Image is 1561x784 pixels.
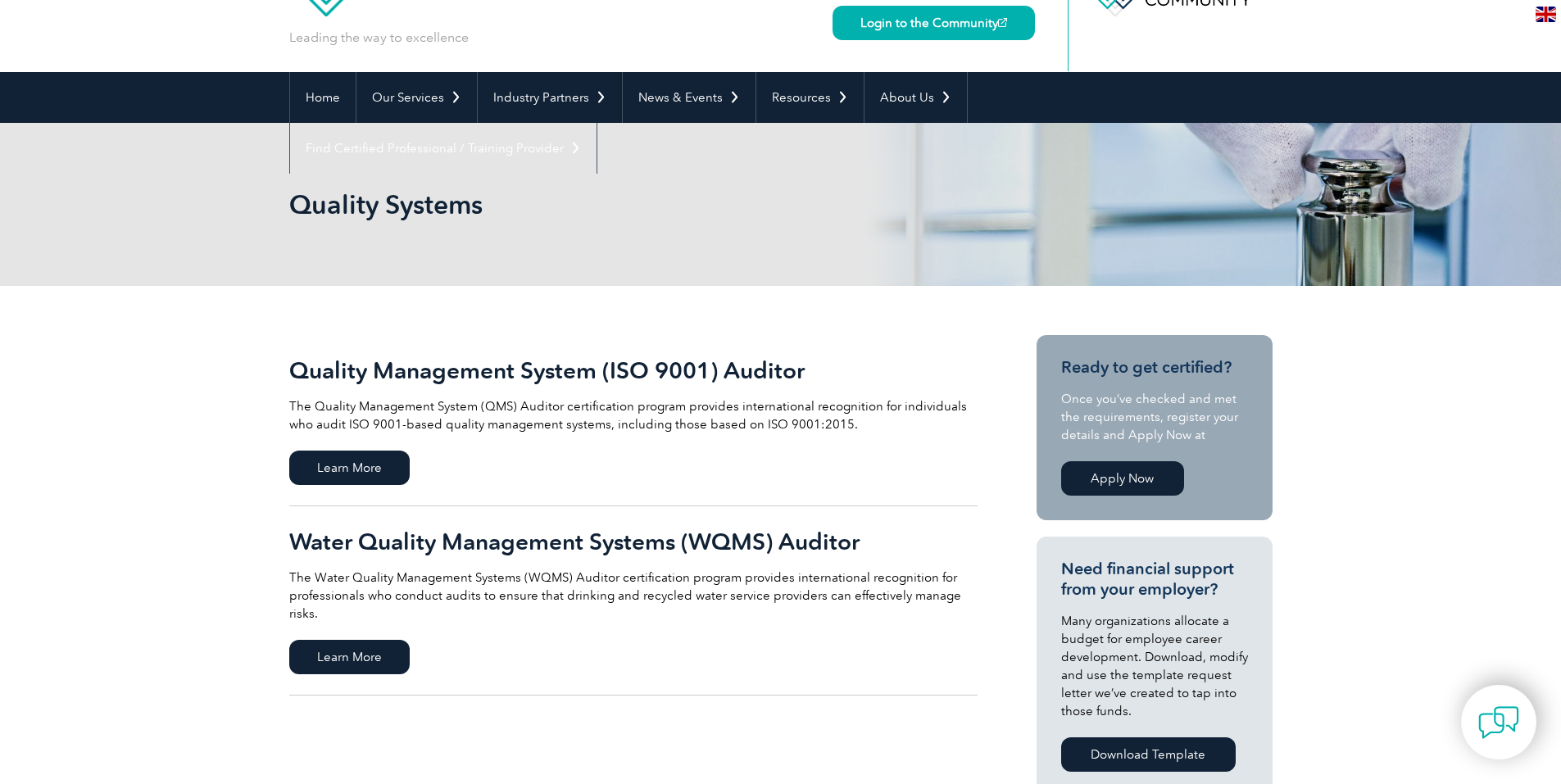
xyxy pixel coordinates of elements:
p: Many organizations allocate a budget for employee career development. Download, modify and use th... [1061,612,1248,720]
a: Home [290,72,356,123]
a: Water Quality Management Systems (WQMS) Auditor The Water Quality Management Systems (WQMS) Audit... [289,506,978,696]
p: The Quality Management System (QMS) Auditor certification program provides international recognit... [289,397,978,433]
a: Download Template [1061,737,1236,772]
a: Resources [756,72,864,123]
a: Industry Partners [478,72,622,123]
img: contact-chat.png [1478,702,1519,743]
a: Login to the Community [833,6,1035,40]
a: About Us [864,72,967,123]
p: Once you’ve checked and met the requirements, register your details and Apply Now at [1061,390,1248,444]
h1: Quality Systems [289,188,919,220]
h2: Water Quality Management Systems (WQMS) Auditor [289,528,978,555]
a: News & Events [623,72,756,123]
img: en [1536,7,1556,22]
span: Learn More [289,451,410,485]
h3: Ready to get certified? [1061,357,1248,378]
h3: Need financial support from your employer? [1061,559,1248,600]
img: open_square.png [998,18,1007,27]
a: Apply Now [1061,461,1184,496]
p: Leading the way to excellence [289,29,469,47]
h2: Quality Management System (ISO 9001) Auditor [289,357,978,383]
a: Find Certified Professional / Training Provider [290,123,597,174]
span: Learn More [289,640,410,674]
p: The Water Quality Management Systems (WQMS) Auditor certification program provides international ... [289,569,978,623]
a: Quality Management System (ISO 9001) Auditor The Quality Management System (QMS) Auditor certific... [289,335,978,506]
a: Our Services [356,72,477,123]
